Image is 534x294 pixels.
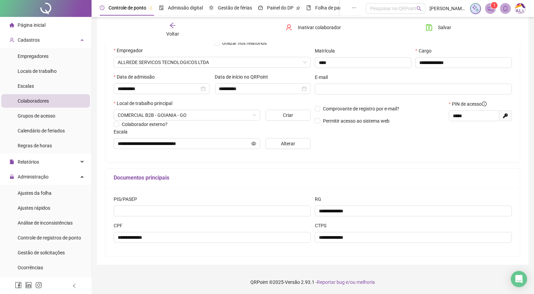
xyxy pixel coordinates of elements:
label: Matrícula [315,47,339,55]
span: Inativar colaborador [298,24,341,31]
span: book [306,5,311,10]
span: bell [502,5,509,12]
footer: QRPoint © 2025 - 2.93.1 - [92,270,534,294]
span: PIN de acesso [452,100,487,108]
label: Local de trabalho principal [114,100,177,107]
span: lock [9,174,14,179]
span: Folha de pagamento [315,5,359,10]
span: user-add [9,38,14,42]
span: Salvar [438,24,451,31]
span: Criar [283,111,293,119]
span: pushpin [149,6,153,10]
label: Escala [114,128,132,135]
span: Ocorrências [18,265,43,270]
span: Voltar [166,31,179,37]
span: 1 [493,3,496,8]
span: Reportar bug e/ou melhoria [317,279,375,285]
span: Empregadores [18,54,49,59]
span: Ajustes da folha [18,190,52,196]
span: instagram [35,282,42,289]
span: eye [251,141,256,146]
span: left [72,283,77,288]
span: Locais de trabalho [18,68,57,74]
h5: Documentos principais [114,174,512,182]
span: dashboard [258,5,263,10]
label: CTPS [315,222,331,229]
span: linkedin [25,282,32,289]
label: Cargo [416,47,436,55]
span: Gestão de solicitações [18,250,65,255]
span: facebook [15,282,22,289]
label: Empregador [114,47,147,54]
button: Criar [266,110,311,121]
span: Alterar [281,140,295,147]
span: Análise de inconsistências [18,220,73,226]
span: notification [488,5,494,12]
span: home [9,23,14,27]
span: ellipsis [352,5,357,10]
span: Ajustes rápidos [18,205,50,211]
span: Colaborador externo? [122,122,168,127]
img: sparkle-icon.fc2bf0ac1784a2077858766a79e2daf3.svg [472,5,479,12]
label: E-mail [315,73,332,81]
span: pushpin [296,6,300,10]
label: CPF [114,222,127,229]
span: Página inicial [18,22,45,28]
span: Utilizar nos relatórios [223,40,267,46]
span: user-delete [286,24,292,31]
button: Inativar colaborador [281,22,346,33]
span: Relatórios [18,159,39,165]
span: Controle de ponto [109,5,146,10]
span: info-circle [482,102,487,106]
label: Data de início no QRPoint [215,73,273,81]
span: search [417,6,422,11]
span: Admissão digital [168,5,203,10]
span: Painel do DP [267,5,293,10]
img: 75003 [515,3,526,14]
label: PIS/PASEP [114,195,141,203]
span: Permitir acesso ao sistema web [323,118,389,124]
span: Comprovante de registro por e-mail? [323,106,399,111]
span: Calendário de feriados [18,128,65,133]
span: Regras de horas [18,143,52,148]
span: file-done [159,5,164,10]
label: RG [315,195,326,203]
span: Grupos de acesso [18,113,55,119]
div: Open Intercom Messenger [511,271,527,287]
span: ALLREDE SERVICOS TECNOLOGICOS LTDA [118,57,307,67]
span: Cadastros [18,37,40,43]
label: Data de admissão [114,73,159,81]
span: save [426,24,433,31]
span: clock-circle [100,5,104,10]
sup: 1 [491,2,498,9]
span: Escalas [18,83,34,89]
span: Administração [18,174,49,180]
span: COMERCIAL B2B - GOIANIA - GO [118,110,256,120]
button: Salvar [421,22,456,33]
span: Controle de registros de ponto [18,235,81,240]
span: [PERSON_NAME] - ALLREDE [430,5,466,12]
span: arrow-left [169,22,176,29]
span: sun [209,5,214,10]
span: Gestão de férias [218,5,252,10]
span: Versão [285,279,300,285]
span: Colaboradores [18,98,49,104]
span: file [9,160,14,164]
button: Alterar [266,138,311,149]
